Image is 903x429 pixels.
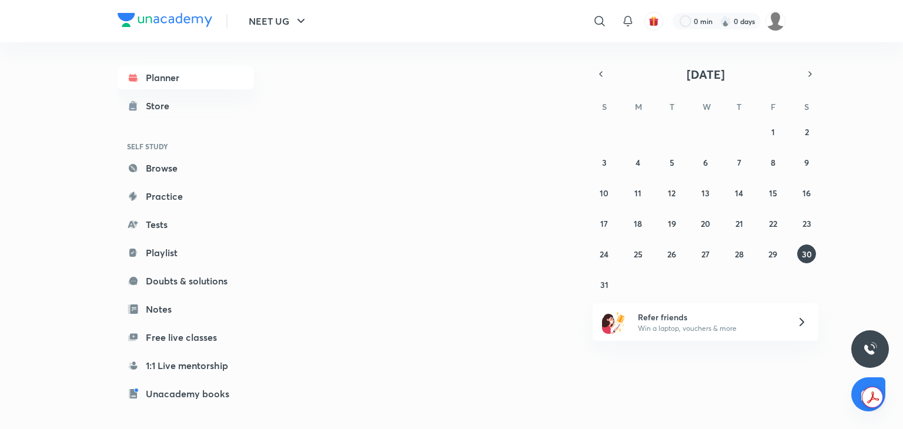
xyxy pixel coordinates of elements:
img: Sakshi [765,11,785,31]
abbr: Sunday [602,101,607,112]
abbr: August 26, 2025 [667,249,676,260]
button: August 2, 2025 [797,122,816,141]
a: Tests [118,213,254,236]
div: Store [146,99,176,113]
abbr: Wednesday [703,101,711,112]
abbr: August 3, 2025 [602,157,607,168]
abbr: August 9, 2025 [804,157,809,168]
button: August 12, 2025 [663,183,681,202]
abbr: August 10, 2025 [600,187,608,199]
abbr: August 12, 2025 [668,187,675,199]
abbr: August 31, 2025 [600,279,608,290]
button: August 24, 2025 [595,244,614,263]
abbr: August 16, 2025 [802,187,811,199]
abbr: August 24, 2025 [600,249,608,260]
abbr: August 5, 2025 [670,157,674,168]
abbr: Friday [771,101,775,112]
a: Store [118,94,254,118]
button: August 17, 2025 [595,214,614,233]
abbr: August 25, 2025 [634,249,643,260]
p: Win a laptop, vouchers & more [638,323,782,334]
abbr: Saturday [804,101,809,112]
a: Planner [118,66,254,89]
button: August 18, 2025 [628,214,647,233]
h6: Refer friends [638,311,782,323]
abbr: August 18, 2025 [634,218,642,229]
button: August 25, 2025 [628,244,647,263]
button: August 22, 2025 [764,214,782,233]
button: August 15, 2025 [764,183,782,202]
abbr: August 11, 2025 [634,187,641,199]
button: August 8, 2025 [764,153,782,172]
img: ttu [863,342,877,356]
img: streak [720,15,731,27]
abbr: August 4, 2025 [636,157,640,168]
abbr: August 30, 2025 [802,249,812,260]
button: August 13, 2025 [696,183,715,202]
abbr: Tuesday [670,101,674,112]
abbr: Monday [635,101,642,112]
button: August 11, 2025 [628,183,647,202]
a: 1:1 Live mentorship [118,354,254,377]
a: Browse [118,156,254,180]
button: August 26, 2025 [663,244,681,263]
abbr: August 22, 2025 [769,218,777,229]
a: Company Logo [118,13,212,30]
button: August 1, 2025 [764,122,782,141]
abbr: August 6, 2025 [703,157,708,168]
button: August 23, 2025 [797,214,816,233]
abbr: August 23, 2025 [802,218,811,229]
button: August 6, 2025 [696,153,715,172]
button: August 9, 2025 [797,153,816,172]
abbr: August 19, 2025 [668,218,676,229]
span: [DATE] [687,66,725,82]
abbr: August 14, 2025 [735,187,743,199]
abbr: August 17, 2025 [600,218,608,229]
a: Unacademy books [118,382,254,405]
abbr: August 8, 2025 [771,157,775,168]
button: August 28, 2025 [730,244,748,263]
abbr: August 29, 2025 [768,249,777,260]
abbr: Thursday [737,101,741,112]
button: August 21, 2025 [730,214,748,233]
h6: SELF STUDY [118,136,254,156]
abbr: August 15, 2025 [769,187,777,199]
button: August 3, 2025 [595,153,614,172]
button: [DATE] [609,66,802,82]
button: August 19, 2025 [663,214,681,233]
a: Notes [118,297,254,321]
a: Doubts & solutions [118,269,254,293]
abbr: August 27, 2025 [701,249,710,260]
button: August 29, 2025 [764,244,782,263]
button: August 14, 2025 [730,183,748,202]
abbr: August 21, 2025 [735,218,743,229]
img: referral [602,310,626,334]
abbr: August 13, 2025 [701,187,710,199]
abbr: August 2, 2025 [805,126,809,138]
button: August 30, 2025 [797,244,816,263]
button: August 16, 2025 [797,183,816,202]
a: Practice [118,185,254,208]
abbr: August 28, 2025 [735,249,744,260]
abbr: August 20, 2025 [701,218,710,229]
abbr: August 1, 2025 [771,126,775,138]
img: avatar [648,16,659,26]
button: August 27, 2025 [696,244,715,263]
button: avatar [644,12,663,31]
abbr: August 7, 2025 [737,157,741,168]
a: Playlist [118,241,254,264]
button: August 31, 2025 [595,275,614,294]
button: NEET UG [242,9,315,33]
button: August 10, 2025 [595,183,614,202]
button: August 4, 2025 [628,153,647,172]
button: August 5, 2025 [663,153,681,172]
button: August 20, 2025 [696,214,715,233]
img: Company Logo [118,13,212,27]
button: August 7, 2025 [730,153,748,172]
a: Free live classes [118,326,254,349]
